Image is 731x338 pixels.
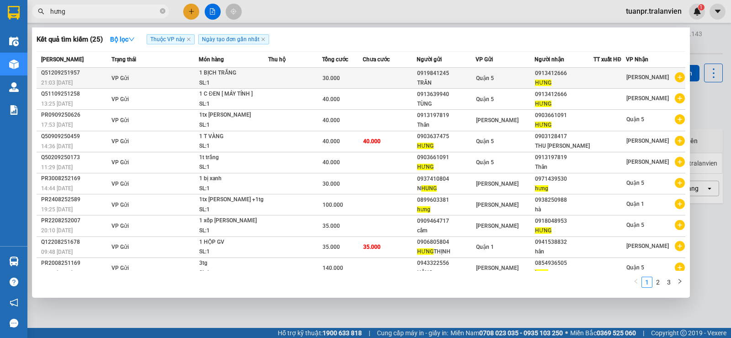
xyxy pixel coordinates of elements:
[417,143,434,149] span: HƯNG
[476,117,519,123] span: [PERSON_NAME]
[147,34,195,44] span: Thuộc VP này
[664,277,674,287] a: 3
[675,199,685,209] span: plus-circle
[268,56,286,63] span: Thu hộ
[323,75,340,81] span: 30.000
[111,223,129,229] span: VP Gửi
[535,132,593,141] div: 0903128417
[160,7,165,16] span: close-circle
[199,110,268,120] div: 1tx [PERSON_NAME]
[41,153,109,162] div: Q50209250173
[111,265,129,271] span: VP Gửi
[160,8,165,14] span: close-circle
[41,258,109,268] div: PR2008251169
[535,141,593,151] div: THU [PERSON_NAME]
[476,265,519,271] span: [PERSON_NAME]
[199,174,268,184] div: 1 bị xanh
[626,201,644,207] span: Quận 1
[363,244,381,250] span: 35.000
[417,99,475,109] div: TÙNG
[626,95,669,102] span: [PERSON_NAME]
[41,101,73,107] span: 13:25 [DATE]
[9,105,19,115] img: solution-icon
[535,111,593,120] div: 0903661091
[626,243,669,249] span: [PERSON_NAME]
[41,270,73,276] span: 19:03 [DATE]
[323,265,343,271] span: 140.000
[198,34,269,44] span: Ngày tạo đơn gần nhất
[128,36,135,43] span: down
[323,117,340,123] span: 40.000
[417,174,475,184] div: 0937410804
[417,258,475,268] div: 0943322556
[199,268,268,278] div: SL: 1
[653,277,663,287] a: 2
[642,277,652,287] a: 1
[8,6,20,20] img: logo-vxr
[41,143,73,150] span: 14:36 [DATE]
[10,298,18,307] span: notification
[417,226,475,236] div: cẩm
[417,111,475,120] div: 0913197819
[535,227,551,234] span: HƯNG
[476,223,519,229] span: [PERSON_NAME]
[535,122,551,128] span: HƯNG
[630,277,641,288] button: left
[535,269,548,276] span: hưng
[535,205,593,215] div: hà
[41,195,109,204] div: PR2408252589
[677,279,683,284] span: right
[41,132,109,141] div: Q50909250459
[626,74,669,80] span: [PERSON_NAME]
[535,237,593,247] div: 0941538832
[199,99,268,109] div: SL: 1
[417,78,475,88] div: TRÂN
[535,195,593,205] div: 0938250988
[417,195,475,205] div: 0899603381
[535,247,593,257] div: hân
[535,258,593,268] div: 0854936505
[111,138,129,145] span: VP Gửi
[535,174,593,184] div: 0971439530
[199,56,224,63] span: Món hàng
[417,153,475,162] div: 0903661091
[675,136,685,146] span: plus-circle
[9,82,19,92] img: warehouse-icon
[41,110,109,120] div: PR0909250626
[675,178,685,188] span: plus-circle
[111,75,129,81] span: VP Gửi
[41,206,73,213] span: 19:25 [DATE]
[38,8,44,15] span: search
[630,277,641,288] li: Previous Page
[626,116,644,123] span: Quận 5
[199,258,268,268] div: 3tg
[663,277,674,288] li: 3
[476,244,494,250] span: Quận 1
[652,277,663,288] li: 2
[110,36,135,43] strong: Bộ lọc
[323,138,340,145] span: 40.000
[626,222,644,228] span: Quận 5
[41,122,73,128] span: 17:53 [DATE]
[323,244,340,250] span: 35.000
[476,56,493,63] span: VP Gửi
[535,80,551,86] span: HƯNG
[535,69,593,78] div: 0913412666
[322,56,348,63] span: Tổng cước
[111,181,129,187] span: VP Gửi
[9,59,19,69] img: warehouse-icon
[111,202,129,208] span: VP Gửi
[41,237,109,247] div: Q12208251678
[593,56,621,63] span: TT xuất HĐ
[186,37,191,42] span: close
[103,32,142,47] button: Bộ lọcdown
[476,75,494,81] span: Quận 5
[363,56,390,63] span: Chưa cước
[626,56,648,63] span: VP Nhận
[417,69,475,78] div: 0919841245
[41,164,73,171] span: 11:29 [DATE]
[417,216,475,226] div: 0909464717
[535,153,593,162] div: 0913197819
[363,138,381,145] span: 40.000
[323,181,340,187] span: 30.000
